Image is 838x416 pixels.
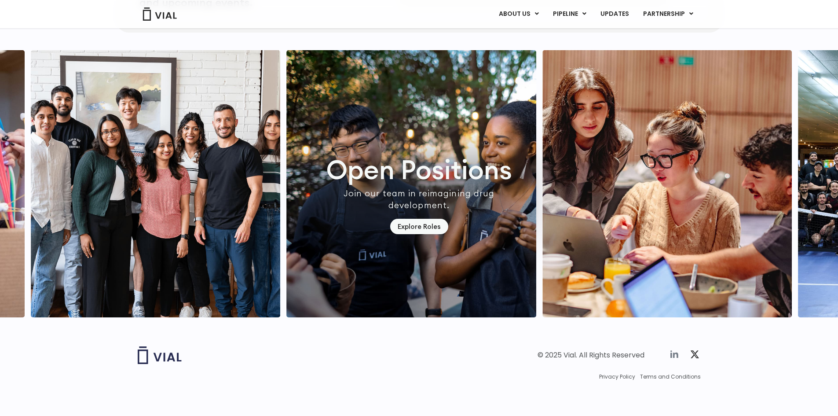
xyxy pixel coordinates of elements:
div: 2 / 7 [542,50,792,317]
img: Vial logo wih "Vial" spelled out [138,346,182,364]
a: ABOUT USMenu Toggle [492,7,545,22]
a: Privacy Policy [599,373,635,381]
a: PIPELINEMenu Toggle [546,7,593,22]
a: PARTNERSHIPMenu Toggle [636,7,700,22]
div: 1 / 7 [286,50,536,317]
img: Vial Logo [142,7,177,21]
div: 7 / 7 [31,50,281,317]
a: Terms and Conditions [640,373,701,381]
img: http://Group%20of%20people%20smiling%20wearing%20aprons [286,50,536,317]
a: UPDATES [593,7,636,22]
a: Explore Roles [390,219,448,234]
div: © 2025 Vial. All Rights Reserved [538,350,644,360]
img: http://Group%20of%20smiling%20people%20posing%20for%20a%20picture [31,50,281,317]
